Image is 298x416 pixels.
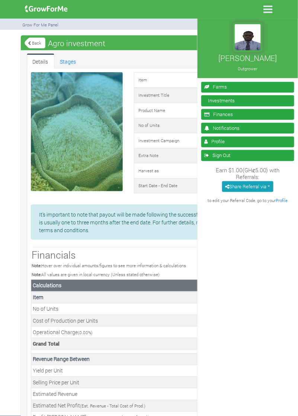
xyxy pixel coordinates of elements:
td: Product Name [134,103,204,118]
a: Details [27,54,54,68]
h6: Earn $1.00(GHȼ5.00) with Referrals: [208,167,288,180]
label: to edit your Referral Code, go to your [208,198,288,204]
a: Profile [276,198,288,203]
th: Calculations [31,280,267,292]
p: It's important to note that payout will be made following the successful sale of products, which ... [39,211,259,234]
a: Farms [201,82,294,93]
td: No of Units [31,303,208,315]
small: Outgrower [238,66,258,71]
span: 0.00 [79,330,88,336]
a: Stages [54,54,82,68]
small: ( %) [78,330,93,336]
span: Agro investment [47,36,108,51]
td: Estimated Net Profit [31,400,208,412]
td: No of Units [134,118,204,133]
b: Note: [32,263,42,269]
td: Harvest as [134,163,204,179]
small: All values are given in local currency (Unless stated otherwise) [32,272,160,278]
b: Note: [32,272,42,278]
img: growforme image [22,1,70,16]
td: Yield per Unit [31,365,208,377]
td: Cost of Production per Units [31,315,208,327]
td: Investment Title [134,88,204,103]
a: Back [25,37,45,49]
td: Operational Charge [31,327,208,338]
button: Share Referral via [222,181,273,192]
td: Selling Price per Unit [31,377,208,388]
a: Profile [201,137,294,147]
td: Estimated Revenue [31,388,208,400]
a: Sign Out [201,150,294,161]
h4: [PERSON_NAME] [202,53,293,63]
h3: Financials [32,249,266,261]
small: Grow For Me Panel [23,22,59,28]
td: Start Date - End Date [134,178,204,193]
b: Item [33,294,44,301]
b: Grand Total [33,340,60,348]
small: (Est. Revenue - Total Cost of Prod.) [80,403,145,409]
a: Finances [201,109,294,120]
b: Revenue Range Between [33,356,90,363]
td: Item [134,73,204,88]
a: Notifications [201,123,294,134]
small: Hover over individual amounts/figures to see more information & calculations [32,263,186,269]
a: Investments [201,95,294,106]
td: Extra Note [134,148,204,163]
img: growforme image [233,22,263,52]
td: Investment Campaign [134,133,204,148]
